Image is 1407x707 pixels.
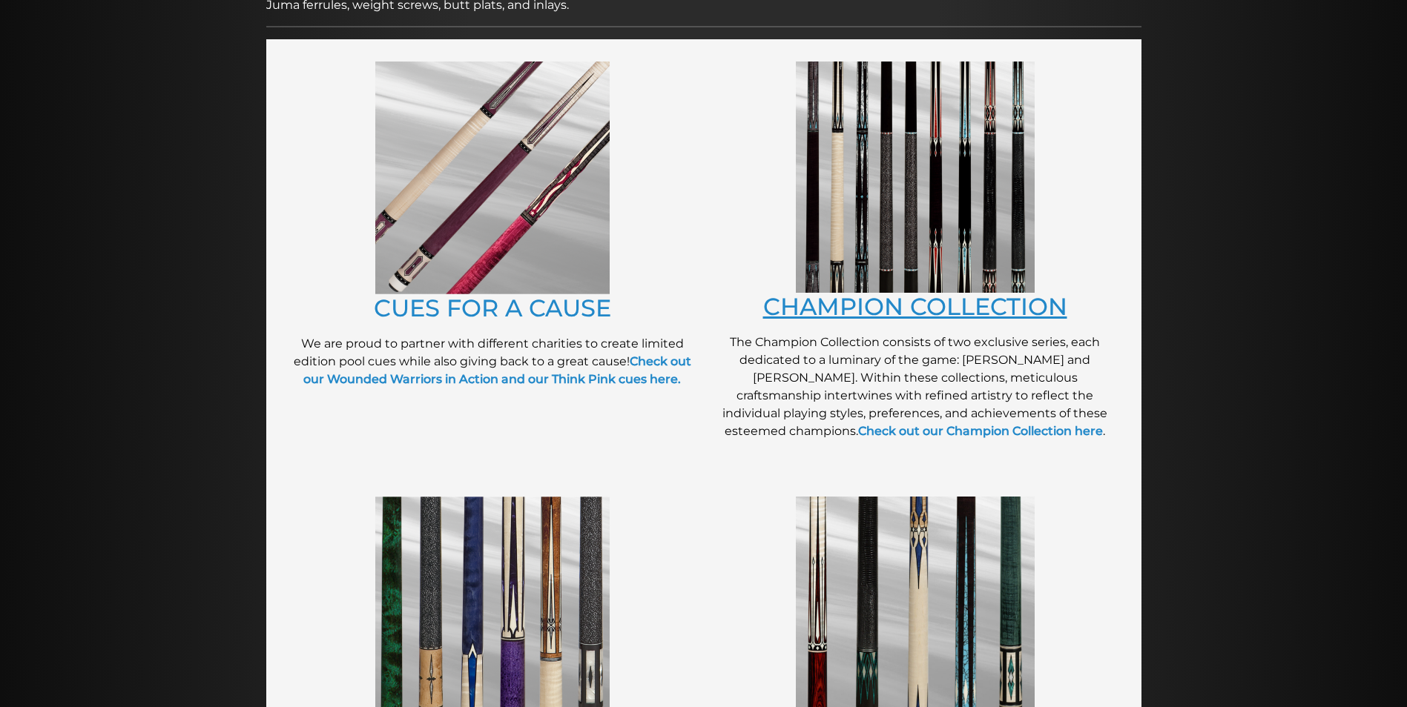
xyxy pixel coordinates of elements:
[711,333,1119,440] p: The Champion Collection consists of two exclusive series, each dedicated to a luminary of the gam...
[303,354,691,386] a: Check out our Wounded Warriors in Action and our Think Pink cues here.
[763,292,1067,321] a: CHAMPION COLLECTION
[289,335,696,388] p: We are proud to partner with different charities to create limited edition pool cues while also g...
[858,424,1103,438] a: Check out our Champion Collection here
[374,293,611,322] a: CUES FOR A CAUSE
